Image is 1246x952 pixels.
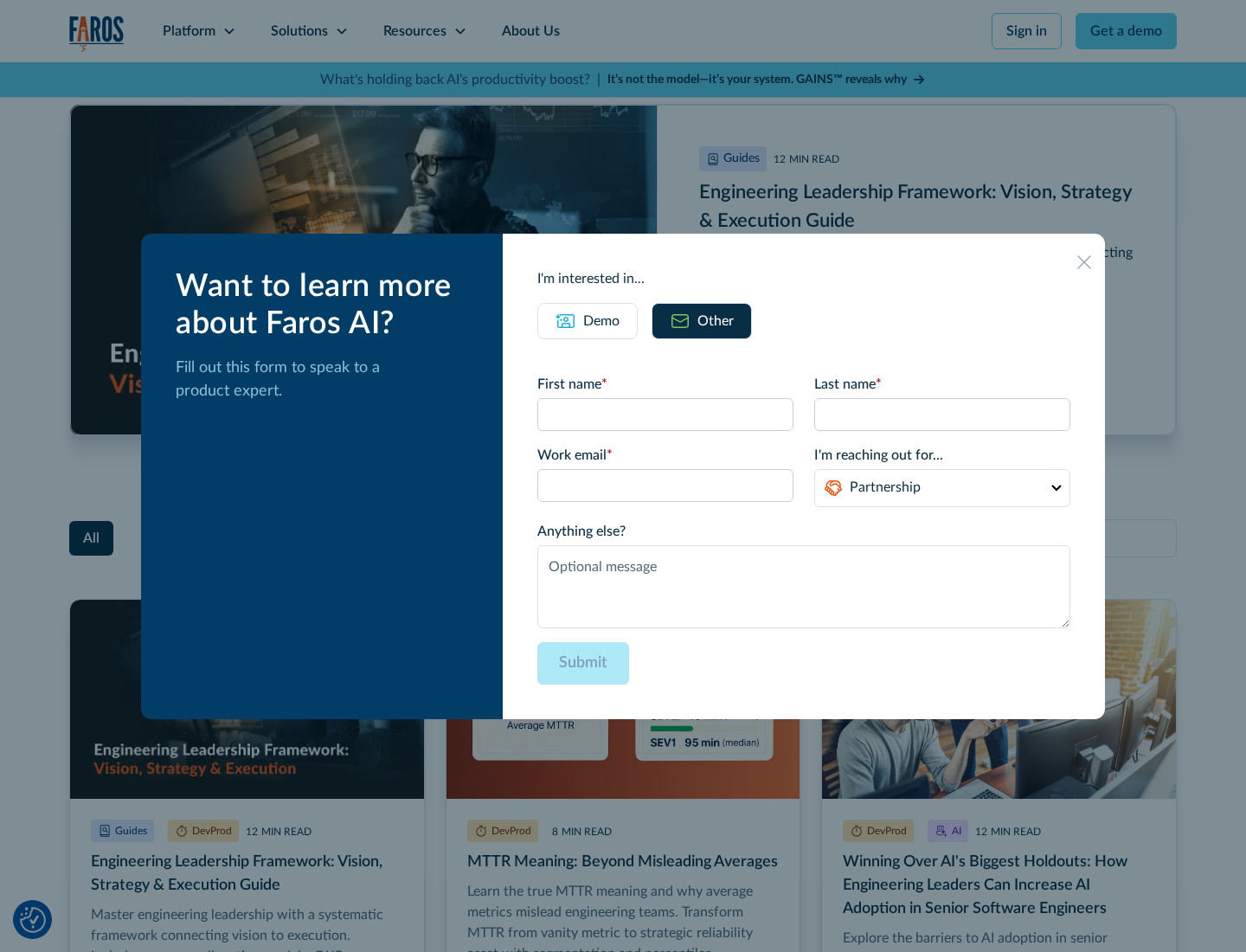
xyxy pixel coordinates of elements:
[537,374,1070,685] form: Email Form
[814,445,1070,466] label: I'm reaching out for...
[537,445,793,466] label: Work email
[176,268,475,343] div: Want to learn more about Faros AI?
[697,311,734,331] div: Other
[583,311,620,331] div: Demo
[176,357,475,403] p: Fill out this form to speak to a product expert.
[537,268,1070,289] div: I'm interested in...
[537,521,1070,542] label: Anything else?
[537,642,629,685] input: Submit
[814,374,1070,395] label: Last name
[537,374,793,395] label: First name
